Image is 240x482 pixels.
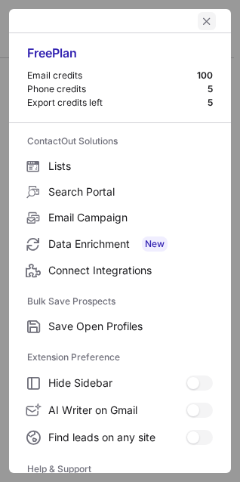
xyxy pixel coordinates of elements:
label: Help & Support [27,457,213,481]
label: Hide Sidebar [9,369,231,397]
div: 100 [197,70,213,82]
div: 5 [208,97,213,109]
label: AI Writer on Gmail [9,397,231,424]
label: ContactOut Solutions [27,129,213,153]
span: Save Open Profiles [48,320,213,333]
label: Extension Preference [27,345,213,369]
span: Lists [48,159,213,173]
label: Search Portal [9,179,231,205]
span: Data Enrichment [48,236,213,252]
span: Find leads on any site [48,431,186,444]
label: Find leads on any site [9,424,231,451]
span: New [142,236,168,252]
label: Email Campaign [9,205,231,230]
span: Search Portal [48,185,213,199]
span: AI Writer on Gmail [48,403,186,417]
button: left-button [198,12,216,30]
span: Connect Integrations [48,264,213,277]
div: Email credits [27,70,197,82]
label: Save Open Profiles [9,314,231,339]
label: Connect Integrations [9,258,231,283]
div: Export credits left [27,97,208,109]
label: Bulk Save Prospects [27,289,213,314]
label: Data Enrichment New [9,230,231,258]
label: Lists [9,153,231,179]
span: Email Campaign [48,211,213,224]
button: right-button [24,14,39,29]
div: Phone credits [27,83,208,95]
span: Hide Sidebar [48,376,186,390]
div: 5 [208,83,213,95]
div: Free Plan [27,45,213,70]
